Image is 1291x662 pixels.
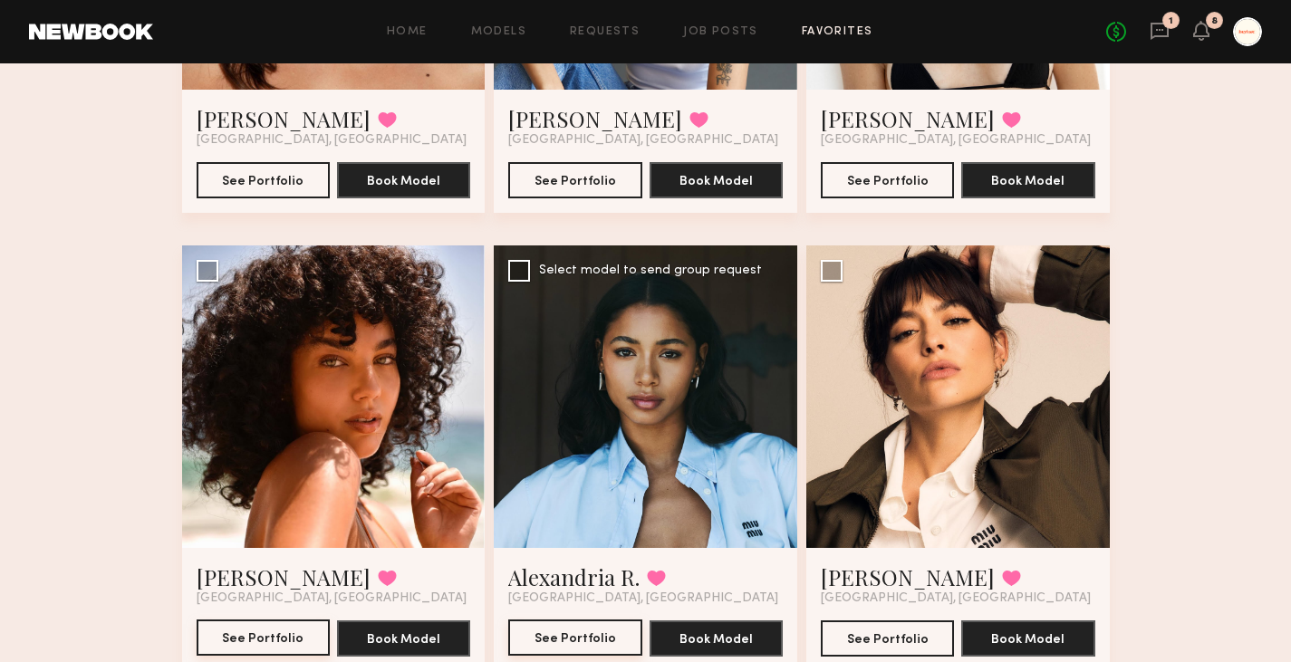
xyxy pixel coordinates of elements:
button: Book Model [961,620,1094,657]
span: [GEOGRAPHIC_DATA], [GEOGRAPHIC_DATA] [197,133,467,148]
button: See Portfolio [821,620,954,657]
button: Book Model [337,620,470,657]
button: See Portfolio [508,162,641,198]
div: Select model to send group request [539,264,762,277]
a: Requests [570,26,640,38]
a: Job Posts [683,26,758,38]
div: 1 [1169,16,1173,26]
button: Book Model [650,162,783,198]
a: Alexandria R. [508,562,640,591]
a: See Portfolio [508,620,641,657]
a: Book Model [650,630,783,646]
div: 8 [1211,16,1218,26]
a: Book Model [337,172,470,187]
span: [GEOGRAPHIC_DATA], [GEOGRAPHIC_DATA] [508,133,778,148]
span: [GEOGRAPHIC_DATA], [GEOGRAPHIC_DATA] [821,133,1091,148]
span: [GEOGRAPHIC_DATA], [GEOGRAPHIC_DATA] [508,591,778,606]
button: Book Model [337,162,470,198]
button: Book Model [961,162,1094,198]
a: [PERSON_NAME] [821,562,995,591]
a: Book Model [961,630,1094,646]
a: Favorites [802,26,873,38]
a: Book Model [961,172,1094,187]
a: [PERSON_NAME] [197,104,371,133]
span: [GEOGRAPHIC_DATA], [GEOGRAPHIC_DATA] [197,591,467,606]
button: See Portfolio [508,619,641,656]
a: [PERSON_NAME] [197,562,371,591]
button: See Portfolio [197,619,330,656]
button: See Portfolio [821,162,954,198]
a: [PERSON_NAME] [821,104,995,133]
button: See Portfolio [197,162,330,198]
a: Book Model [337,630,470,646]
a: Book Model [650,172,783,187]
button: Book Model [650,620,783,657]
span: [GEOGRAPHIC_DATA], [GEOGRAPHIC_DATA] [821,591,1091,606]
a: 1 [1150,21,1170,43]
a: Home [387,26,428,38]
a: Models [471,26,526,38]
a: See Portfolio [197,620,330,657]
a: [PERSON_NAME] [508,104,682,133]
